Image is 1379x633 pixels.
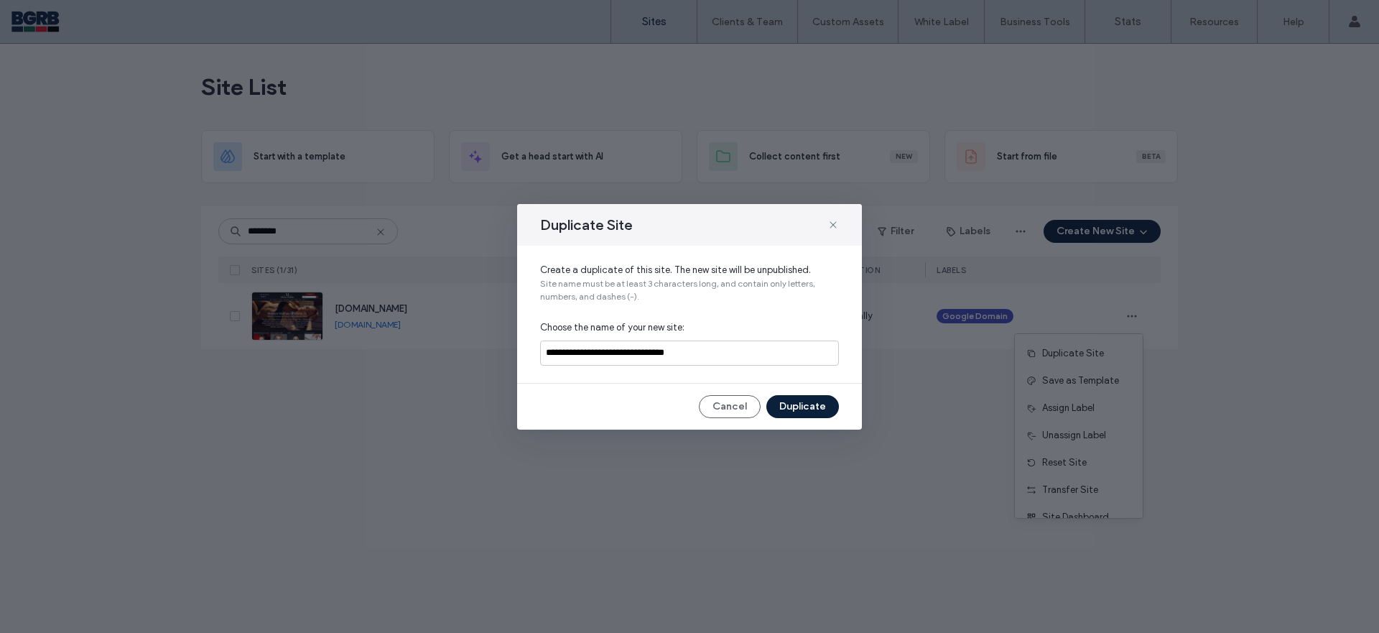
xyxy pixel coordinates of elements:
[540,216,633,234] span: Duplicate Site
[33,10,62,23] span: Help
[540,263,839,277] span: Create a duplicate of this site. The new site will be unpublished.
[540,277,839,303] span: Site name must be at least 3 characters long, and contain only letters, numbers, and dashes (-).
[540,320,839,335] span: Choose the name of your new site:
[766,395,839,418] button: Duplicate
[699,395,761,418] button: Cancel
